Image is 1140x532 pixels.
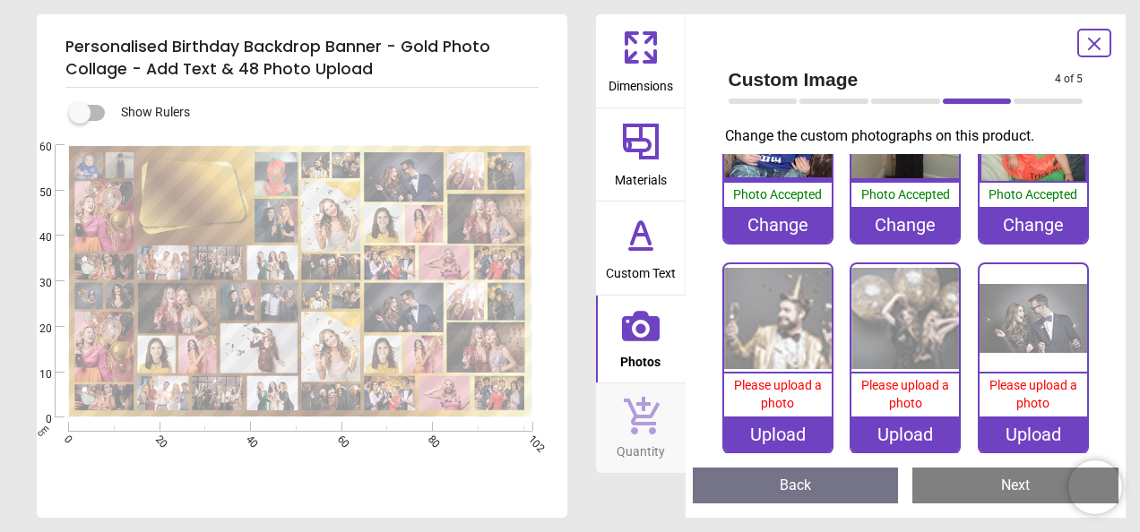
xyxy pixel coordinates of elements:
button: Photos [596,296,686,383]
button: Quantity [596,383,686,473]
div: Change [851,207,959,243]
span: 4 of 5 [1055,72,1083,87]
button: Back [693,468,899,503]
span: 10 [18,367,52,382]
span: 20 [151,433,163,444]
span: 20 [18,322,52,337]
span: 0 [60,433,72,444]
button: Dimensions [596,14,686,107]
div: Change [724,207,832,243]
iframe: Brevo live chat [1068,460,1122,514]
span: 60 [18,140,52,155]
span: cm [35,423,51,439]
span: Materials [615,163,667,190]
span: Custom Text [606,256,676,283]
span: 50 [18,185,52,201]
span: 80 [424,433,436,444]
button: Custom Text [596,202,686,295]
span: 40 [242,433,254,444]
span: 102 [524,433,536,444]
span: Photo Accepted [733,187,822,202]
h5: Personalised Birthday Backdrop Banner - Gold Photo Collage - Add Text & 48 Photo Upload [65,29,539,88]
span: 30 [18,276,52,291]
span: 0 [18,412,52,427]
span: Please upload a photo [734,378,822,410]
button: Next [912,468,1118,503]
span: Photos [620,345,661,372]
span: Please upload a photo [989,378,1077,410]
span: Photo Accepted [861,187,950,202]
span: 60 [333,433,345,444]
div: Upload [724,416,832,452]
span: Dimensions [609,69,673,96]
span: Please upload a photo [861,378,949,410]
div: Show Rulers [80,102,567,124]
span: 40 [18,230,52,245]
span: Custom Image [729,66,1056,92]
div: Upload [980,416,1087,452]
div: Upload [851,416,959,452]
button: Materials [596,108,686,202]
p: Change the custom photographs on this product. [725,126,1098,146]
span: Quantity [617,434,665,461]
span: Photo Accepted [989,187,1077,202]
div: Change [980,207,1087,243]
